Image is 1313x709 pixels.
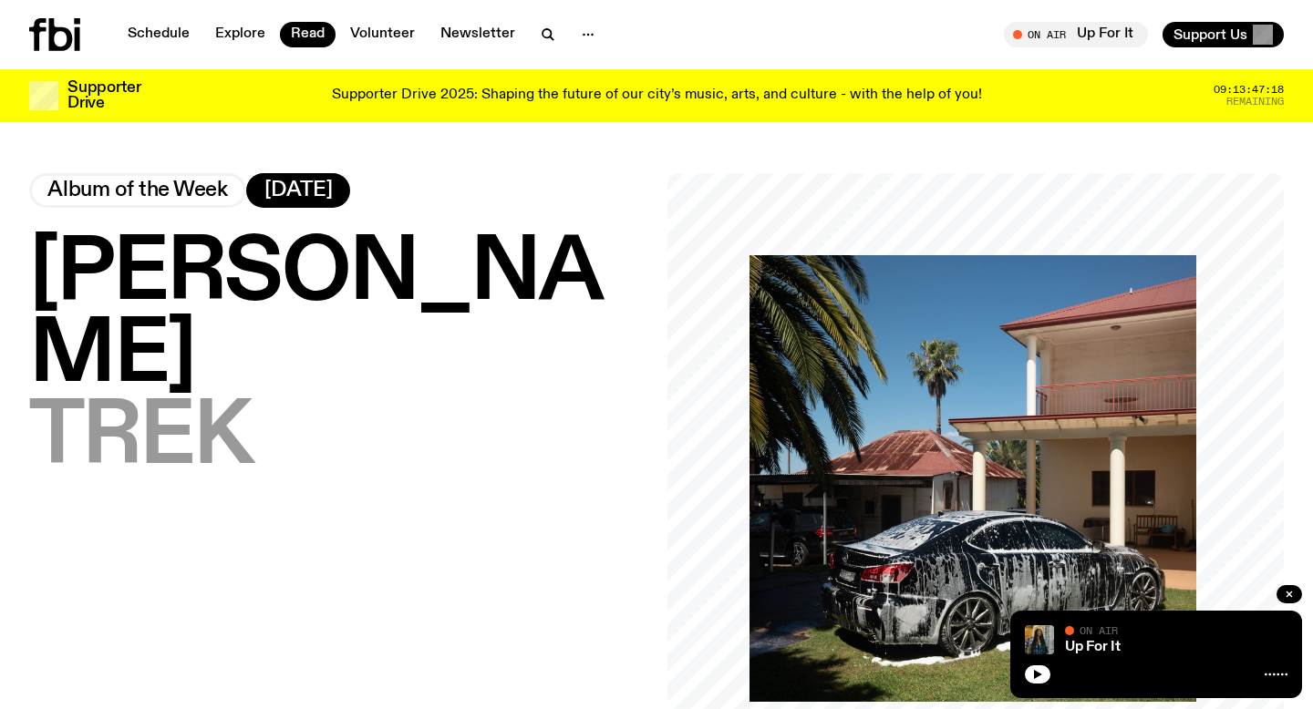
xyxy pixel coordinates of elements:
span: TREK [29,393,251,484]
a: Read [280,22,336,47]
p: Supporter Drive 2025: Shaping the future of our city’s music, arts, and culture - with the help o... [332,87,982,104]
span: Remaining [1226,97,1284,107]
h3: Supporter Drive [67,80,140,111]
a: Up For It [1065,640,1121,654]
a: Volunteer [339,22,426,47]
span: 09:13:47:18 [1214,85,1284,95]
a: Newsletter [429,22,526,47]
button: Support Us [1163,22,1284,47]
button: On AirUp For It [1004,22,1148,47]
span: On Air [1080,624,1118,636]
span: Album of the Week [47,180,228,200]
span: [DATE] [264,180,333,200]
a: Explore [204,22,276,47]
span: Support Us [1173,26,1247,43]
a: Schedule [117,22,201,47]
img: Ify - a Brown Skin girl with black braided twists, looking up to the side with her tongue stickin... [1025,625,1054,654]
span: [PERSON_NAME] [29,229,602,402]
